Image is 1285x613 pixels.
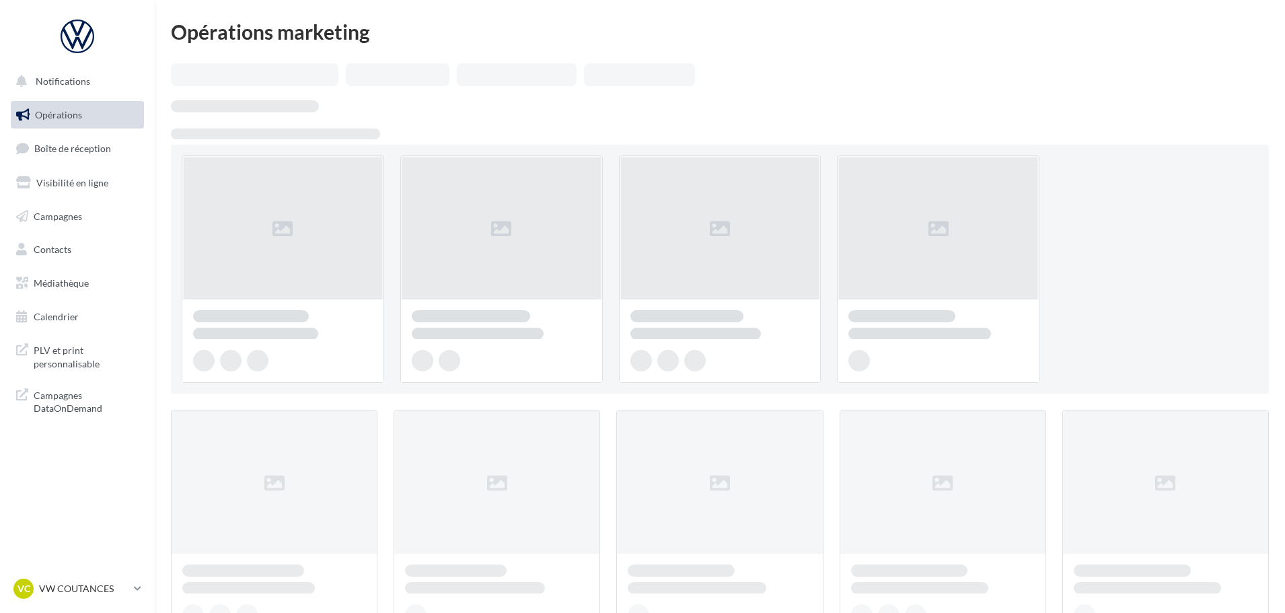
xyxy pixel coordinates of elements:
a: PLV et print personnalisable [8,336,147,375]
span: Boîte de réception [34,143,111,154]
span: PLV et print personnalisable [34,341,139,370]
span: Campagnes DataOnDemand [34,386,139,415]
span: Médiathèque [34,277,89,289]
span: VC [17,582,30,596]
span: Calendrier [34,311,79,322]
a: Calendrier [8,303,147,331]
a: Campagnes DataOnDemand [8,381,147,421]
a: Campagnes [8,203,147,231]
a: Opérations [8,101,147,129]
div: Opérations marketing [171,22,1269,42]
p: VW COUTANCES [39,582,128,596]
a: Contacts [8,236,147,264]
a: Boîte de réception [8,134,147,163]
span: Visibilité en ligne [36,177,108,188]
span: Opérations [35,109,82,120]
a: Médiathèque [8,269,147,297]
span: Contacts [34,244,71,255]
span: Notifications [36,75,90,87]
span: Campagnes [34,210,82,221]
a: VC VW COUTANCES [11,576,144,602]
button: Notifications [8,67,141,96]
a: Visibilité en ligne [8,169,147,197]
